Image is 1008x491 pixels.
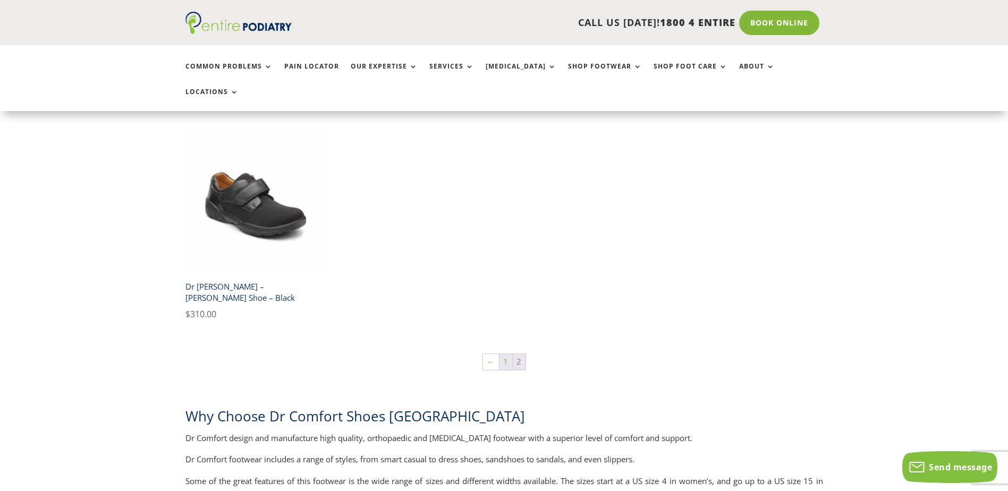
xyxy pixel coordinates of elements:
a: Entire Podiatry [185,26,292,36]
h2: Dr [PERSON_NAME] – [PERSON_NAME] Shoe – Black [185,277,326,307]
a: Pain Locator [284,63,339,86]
span: Page 2 [513,354,526,370]
span: 1800 4 ENTIRE [660,16,735,29]
a: [MEDICAL_DATA] [486,63,556,86]
a: Services [429,63,474,86]
a: Shop Foot Care [654,63,727,86]
a: Our Expertise [351,63,418,86]
img: Dr Comfort Brian Mens Casual Shoe black [185,132,326,273]
a: ← [483,354,499,370]
a: Shop Footwear [568,63,642,86]
a: Dr Comfort Brian Mens Casual Shoe blackDr [PERSON_NAME] – [PERSON_NAME] Shoe – Black $310.00 [185,132,326,321]
span: $ [185,308,190,320]
a: Locations [185,88,239,111]
span: Send message [929,461,992,473]
button: Send message [902,451,997,483]
a: About [739,63,775,86]
a: Page 1 [499,354,512,370]
p: Dr Comfort design and manufacture high quality, orthopaedic and [MEDICAL_DATA] footwear with a su... [185,431,823,453]
a: Book Online [739,11,819,35]
nav: Product Pagination [185,353,823,375]
p: CALL US [DATE]! [333,16,735,30]
p: Dr Comfort footwear includes a range of styles, from smart casual to dress shoes, sandshoes to sa... [185,453,823,475]
img: logo (1) [185,12,292,34]
h2: Why Choose Dr Comfort Shoes [GEOGRAPHIC_DATA] [185,407,823,431]
bdi: 310.00 [185,308,216,320]
a: Common Problems [185,63,273,86]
